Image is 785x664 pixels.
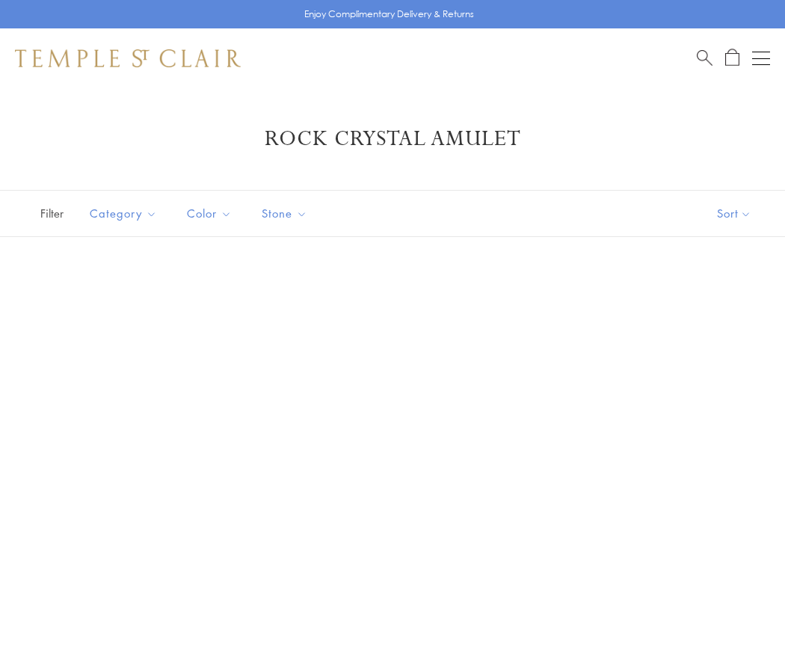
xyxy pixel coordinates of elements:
[78,197,168,230] button: Category
[37,126,748,153] h1: Rock Crystal Amulet
[725,49,739,67] a: Open Shopping Bag
[176,197,243,230] button: Color
[683,191,785,236] button: Show sort by
[697,49,712,67] a: Search
[304,7,474,22] p: Enjoy Complimentary Delivery & Returns
[250,197,318,230] button: Stone
[752,49,770,67] button: Open navigation
[15,49,241,67] img: Temple St. Clair
[179,204,243,223] span: Color
[82,204,168,223] span: Category
[254,204,318,223] span: Stone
